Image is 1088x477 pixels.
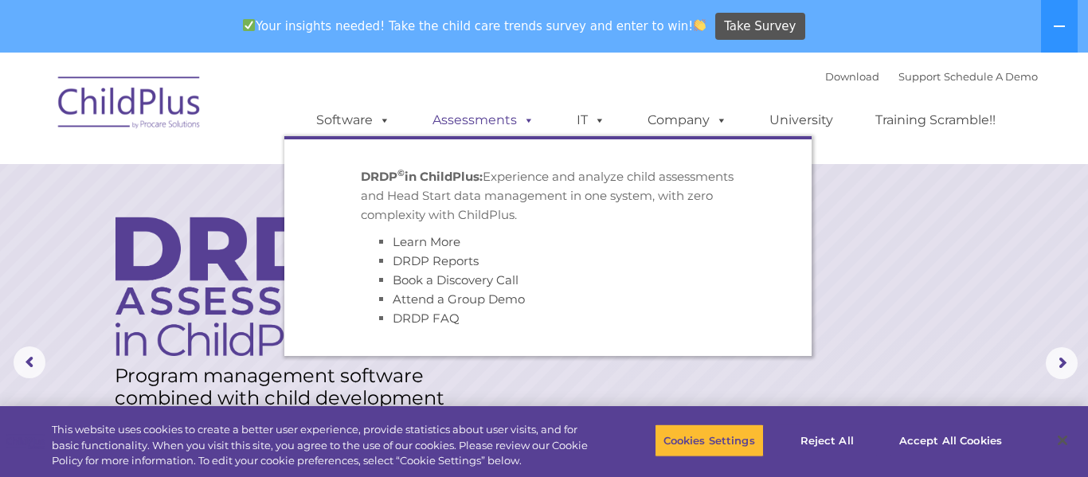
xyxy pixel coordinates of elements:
button: Close [1045,423,1080,458]
a: IT [561,104,621,136]
a: Assessments [417,104,550,136]
img: DRDP Assessment in ChildPlus [115,217,401,356]
img: 👏 [694,19,706,31]
a: Software [300,104,406,136]
span: Your insights needed! Take the child care trends survey and enter to win! [236,10,713,41]
button: Cookies Settings [655,424,764,457]
a: Training Scramble!! [859,104,1012,136]
button: Accept All Cookies [890,424,1011,457]
span: Last name [221,105,270,117]
a: Book a Discovery Call [393,272,519,287]
rs-layer: Program management software combined with child development assessments in ONE POWERFUL system! T... [115,365,463,454]
strong: DRDP in ChildPlus: [361,169,483,184]
a: University [753,104,849,136]
a: DRDP FAQ [393,311,460,326]
span: Take Survey [724,13,796,41]
sup: © [397,167,405,178]
div: This website uses cookies to create a better user experience, provide statistics about user visit... [52,422,598,469]
a: Learn More [393,234,460,249]
button: Reject All [777,424,877,457]
span: Phone number [221,170,289,182]
a: Company [632,104,743,136]
a: Download [825,70,879,83]
p: Experience and analyze child assessments and Head Start data management in one system, with zero ... [361,167,735,225]
a: Support [898,70,941,83]
a: Schedule A Demo [944,70,1038,83]
img: ✅ [243,19,255,31]
a: Take Survey [715,13,805,41]
a: Attend a Group Demo [393,291,525,307]
font: | [825,70,1038,83]
a: DRDP Reports [393,253,479,268]
img: ChildPlus by Procare Solutions [50,65,209,145]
